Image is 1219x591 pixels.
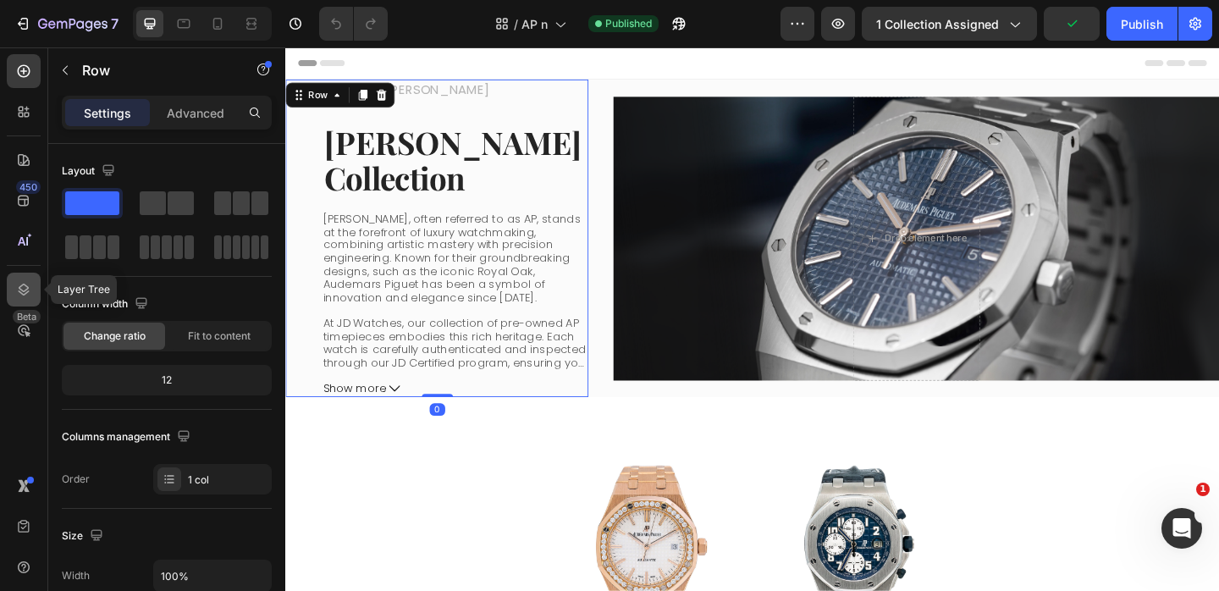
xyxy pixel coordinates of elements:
[84,104,131,122] p: Settings
[652,201,742,214] div: Drop element here
[62,293,152,316] div: Column width
[188,329,251,344] span: Fit to content
[319,7,388,41] div: Undo/Redo
[605,16,652,31] span: Published
[65,368,268,392] div: 12
[62,426,194,449] div: Columns management
[285,47,1219,591] iframe: Design area
[84,329,146,344] span: Change ratio
[62,568,90,583] div: Width
[521,15,548,33] span: AP n
[154,561,271,591] input: Auto
[876,15,999,33] span: 1 collection assigned
[1196,483,1210,496] span: 1
[1121,15,1163,33] div: Publish
[862,7,1037,41] button: 1 collection assigned
[1161,508,1202,549] iframe: Intercom live chat
[111,14,119,34] p: 7
[1106,7,1178,41] button: Publish
[514,15,518,33] span: /
[7,7,126,41] button: 7
[62,160,119,183] div: Layout
[62,525,107,548] div: Size
[167,104,224,122] p: Advanced
[188,472,268,488] div: 1 col
[82,60,226,80] p: Row
[62,472,90,487] div: Order
[13,310,41,323] div: Beta
[16,180,41,194] div: 450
